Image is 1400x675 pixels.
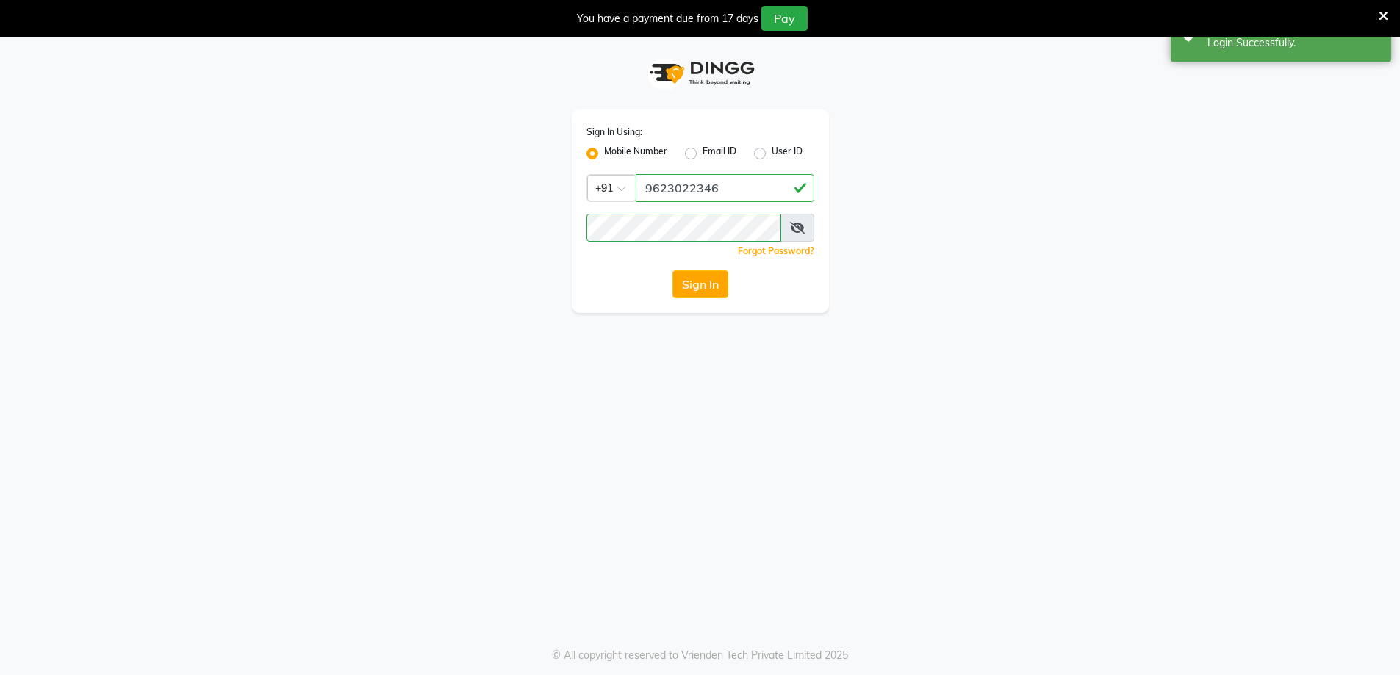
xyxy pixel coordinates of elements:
a: Forgot Password? [738,245,814,256]
button: Pay [761,6,808,31]
img: logo1.svg [642,51,759,95]
div: You have a payment due from 17 days [577,11,758,26]
label: Sign In Using: [586,126,642,139]
label: Email ID [703,145,736,162]
div: Login Successfully. [1207,35,1380,51]
input: Username [586,214,781,242]
button: Sign In [672,270,728,298]
input: Username [636,174,814,202]
label: User ID [772,145,803,162]
label: Mobile Number [604,145,667,162]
